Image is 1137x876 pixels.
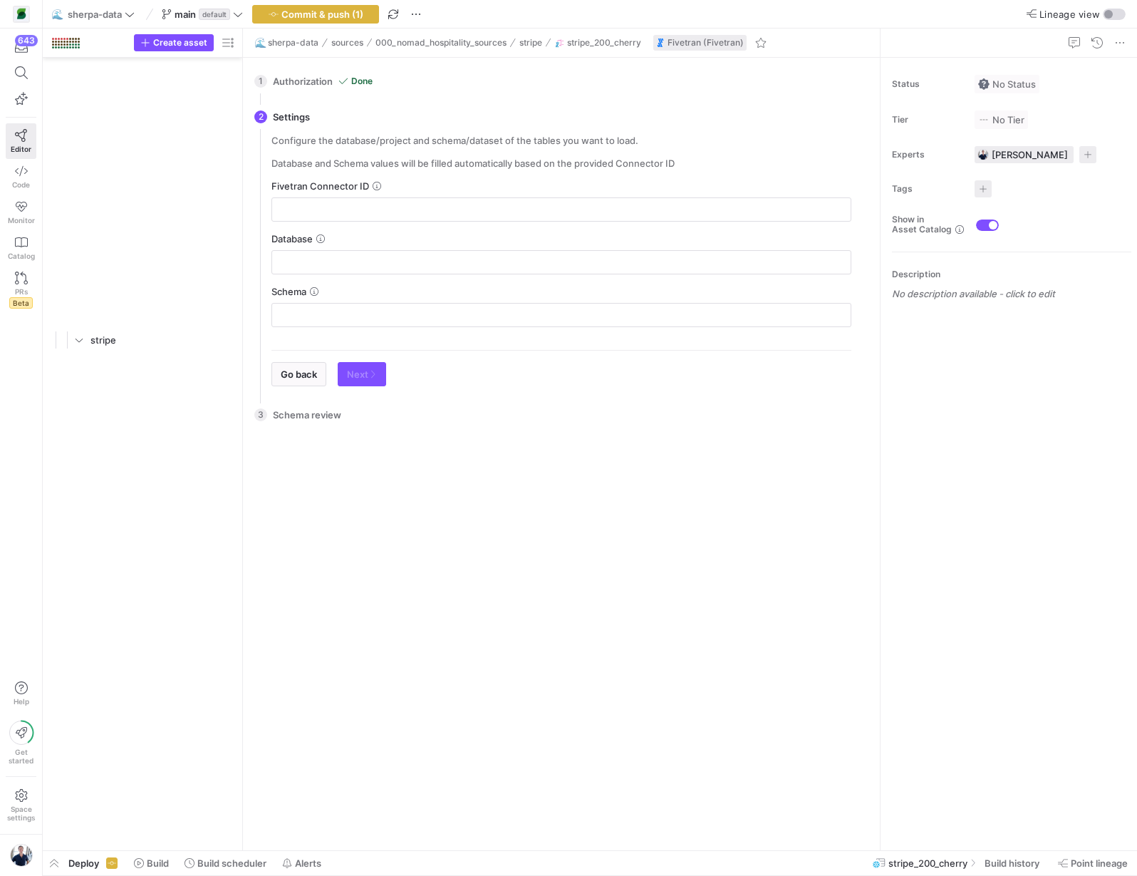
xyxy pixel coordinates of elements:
span: No Status [978,78,1036,90]
span: Tags [892,184,963,194]
button: Alerts [276,851,328,875]
span: Monitor [8,216,35,225]
div: 643 [15,35,38,46]
img: No status [978,78,990,90]
span: sources [331,38,363,48]
span: 🌊 [52,9,62,19]
span: Build [147,857,169,869]
span: Lineage view [1039,9,1100,20]
span: Point lineage [1071,857,1128,869]
span: Help [12,697,30,706]
span: stripe_200_cherry [567,38,641,48]
span: Tier [892,115,963,125]
span: stripe_200_cherry [888,857,967,869]
button: 🌊sherpa-data [48,5,138,24]
span: stripe [90,332,234,349]
span: Catalog [8,252,35,260]
span: Editor [11,145,31,153]
p: Description [892,269,1131,279]
a: Editor [6,123,36,159]
span: Database and Schema values will be filled automatically based on the provided Connector ID [271,158,675,169]
button: https://storage.googleapis.com/y42-prod-data-exchange/images/Zw5nrXaob3ONa4BScmSjND9Lv23l9CySrx8m... [6,840,36,870]
span: default [199,9,230,20]
span: Fivetran Connector ID [271,180,369,192]
button: sources [328,34,367,51]
span: Schema [271,286,306,297]
span: PRs [15,287,28,296]
span: Build history [985,857,1039,869]
span: Create asset [153,38,207,48]
button: Point lineage [1052,851,1134,875]
a: PRsBeta [6,266,36,314]
img: https://storage.googleapis.com/y42-prod-data-exchange/images/Zw5nrXaob3ONa4BScmSjND9Lv23l9CySrx8m... [977,149,989,160]
p: No description available - click to edit [892,288,1131,299]
button: Go back [271,362,326,386]
button: Build [128,851,175,875]
span: Fivetran (Fivetran) [668,38,744,48]
span: 000_nomad_hospitality_sources [375,38,507,48]
span: Beta [9,297,33,309]
span: Space settings [7,805,35,822]
button: Build history [978,851,1049,875]
img: undefined [656,38,665,47]
a: Monitor [6,195,36,230]
span: Show in Asset Catalog [892,215,952,235]
img: https://storage.googleapis.com/y42-prod-data-exchange/images/8zH7NGsoioThIsGoE9TeuKf062YnnTrmQ10g... [14,7,28,21]
span: Code [12,180,30,189]
span: 🌊 [255,38,265,48]
a: Catalog [6,230,36,266]
button: stripe_200_cherry [551,34,645,51]
img: https://storage.googleapis.com/y42-prod-data-exchange/images/Zw5nrXaob3ONa4BScmSjND9Lv23l9CySrx8m... [10,844,33,867]
div: Press SPACE to select this row. [48,331,237,349]
span: Commit & push (1) [281,9,363,20]
button: Build scheduler [178,851,273,875]
button: Commit & push (1) [252,5,379,24]
button: Getstarted [6,715,36,771]
span: stripe [519,38,542,48]
span: Deploy [68,857,99,869]
button: Create asset [134,34,214,51]
span: sherpa-data [268,38,318,48]
button: No tierNo Tier [975,110,1028,129]
div: Configure the database/project and schema/dataset of the tables you want to load. [271,135,851,146]
button: Help [6,675,36,712]
span: Build scheduler [197,857,266,869]
span: Status [892,79,963,89]
img: No tier [978,114,990,125]
span: [PERSON_NAME] [992,149,1068,160]
span: Go back [281,369,317,380]
button: 000_nomad_hospitality_sources [372,34,510,51]
button: No statusNo Status [975,75,1039,93]
span: sherpa-data [68,9,122,20]
button: 643 [6,34,36,60]
span: Get started [9,748,33,765]
span: Experts [892,150,963,160]
button: 🌊sherpa-data [251,34,322,51]
span: Database [271,233,313,244]
a: Spacesettings [6,783,36,828]
span: Alerts [295,857,321,869]
button: maindefault [158,5,246,24]
a: Code [6,159,36,195]
button: stripe [516,34,546,51]
span: No Tier [978,114,1024,125]
a: https://storage.googleapis.com/y42-prod-data-exchange/images/8zH7NGsoioThIsGoE9TeuKf062YnnTrmQ10g... [6,2,36,26]
span: main [175,9,196,20]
